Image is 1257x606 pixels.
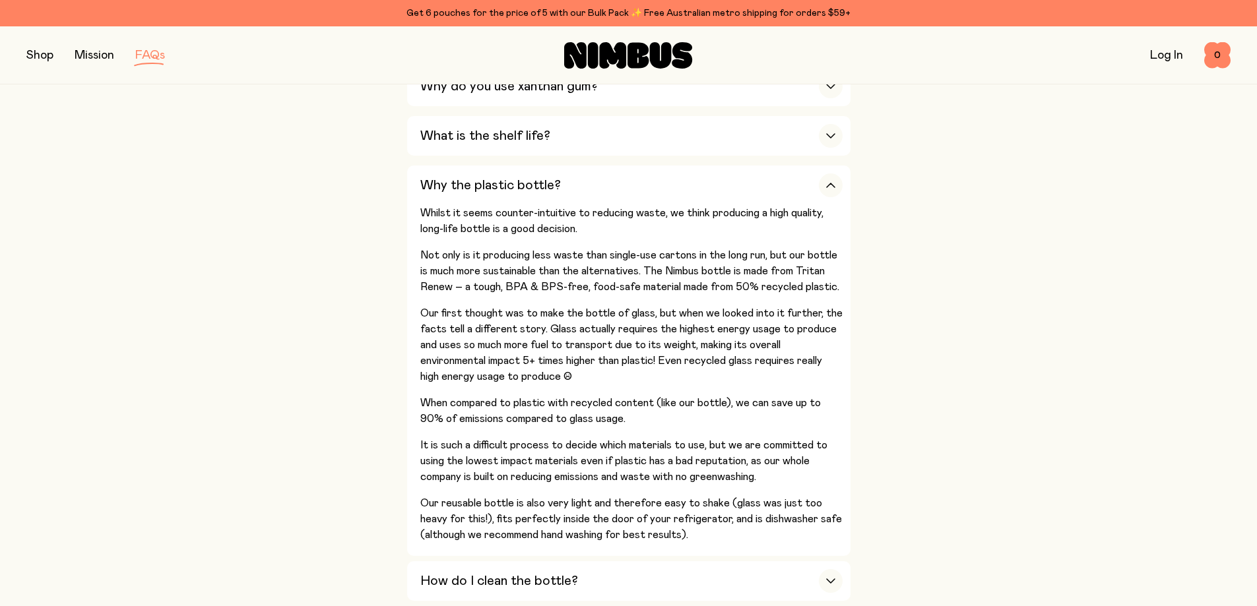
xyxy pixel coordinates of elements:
h3: What is the shelf life? [420,128,550,144]
a: Log In [1150,49,1183,61]
button: How do I clean the bottle? [407,561,851,601]
h3: Why the plastic bottle? [420,177,561,193]
a: Mission [75,49,114,61]
p: When compared to plastic with recycled content (like our bottle), we can save up to 90% of emissi... [420,395,843,427]
h3: Why do you use xanthan gum? [420,78,598,94]
button: Why do you use xanthan gum? [407,67,851,106]
h3: How do I clean the bottle? [420,573,578,589]
button: Why the plastic bottle?Whilst it seems counter-intuitive to reducing waste, we think producing a ... [407,166,851,556]
div: Get 6 pouches for the price of 5 with our Bulk Pack ✨ Free Australian metro shipping for orders $59+ [26,5,1231,21]
p: It is such a difficult process to decide which materials to use, but we are committed to using th... [420,437,843,485]
button: 0 [1204,42,1231,69]
p: Whilst it seems counter-intuitive to reducing waste, we think producing a high quality, long-life... [420,205,843,237]
p: Our first thought was to make the bottle of glass, but when we looked into it further, the facts ... [420,305,843,384]
p: Our reusable bottle is also very light and therefore easy to shake (glass was just too heavy for ... [420,495,843,543]
button: What is the shelf life? [407,116,851,156]
p: Not only is it producing less waste than single-use cartons in the long run, but our bottle is mu... [420,247,843,295]
a: FAQs [135,49,165,61]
